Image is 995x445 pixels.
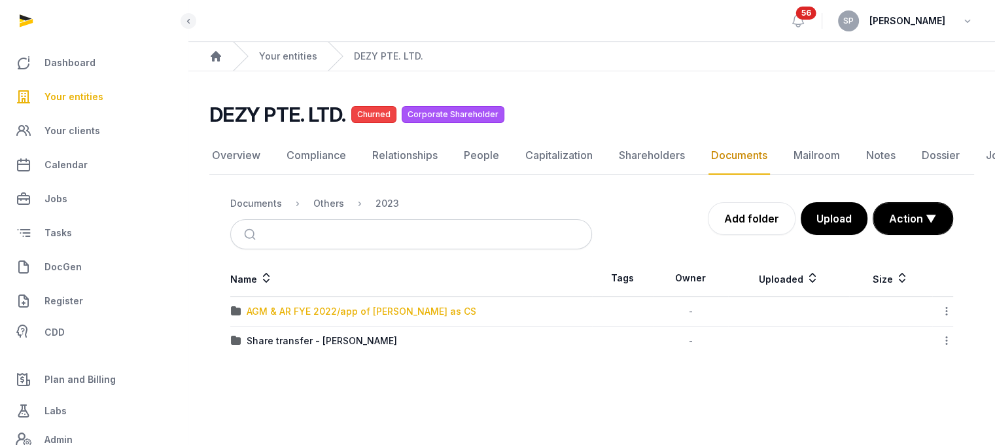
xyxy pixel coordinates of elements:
div: 2023 [375,197,399,210]
img: folder.svg [231,306,241,317]
a: Register [10,285,177,317]
a: Dashboard [10,47,177,79]
a: DocGen [10,251,177,283]
img: folder.svg [231,336,241,346]
a: DEZY PTE. LTD. [354,50,423,63]
span: Register [44,293,83,309]
span: CDD [44,325,65,340]
span: DocGen [44,259,82,275]
a: CDD [10,319,177,346]
span: Labs [44,403,67,419]
a: Documents [708,137,770,175]
span: Churned [351,106,396,123]
a: Mailroom [791,137,843,175]
a: Tasks [10,217,177,249]
div: Share transfer - [PERSON_NAME] [247,334,397,347]
span: Corporate Shareholder [402,106,504,123]
a: Your entities [259,50,317,63]
a: Your clients [10,115,177,147]
th: Owner [654,260,728,297]
td: - [654,297,728,327]
button: Action ▼ [873,203,952,234]
th: Name [230,260,592,297]
th: Uploaded [728,260,850,297]
span: Jobs [44,191,67,207]
span: Calendar [44,157,88,173]
h2: DEZY PTE. LTD. [209,103,346,126]
span: Your entities [44,89,103,105]
a: Shareholders [616,137,688,175]
span: SP [843,17,854,25]
span: 56 [796,7,816,20]
span: [PERSON_NAME] [869,13,945,29]
a: People [461,137,502,175]
button: SP [838,10,859,31]
span: Dashboard [44,55,96,71]
a: Your entities [10,81,177,113]
span: Plan and Billing [44,372,116,387]
a: Notes [864,137,898,175]
div: Others [313,197,344,210]
a: Dossier [919,137,962,175]
a: Capitalization [523,137,595,175]
nav: Breadcrumb [230,188,592,219]
th: Tags [592,260,654,297]
span: Your clients [44,123,100,139]
td: - [654,327,728,356]
a: Overview [209,137,263,175]
a: Compliance [284,137,349,175]
a: Calendar [10,149,177,181]
button: Upload [801,202,867,235]
a: Relationships [370,137,440,175]
a: Labs [10,395,177,427]
button: Submit [236,220,267,249]
a: Add folder [708,202,795,235]
a: Plan and Billing [10,364,177,395]
nav: Tabs [209,137,974,175]
span: Tasks [44,225,72,241]
div: Documents [230,197,282,210]
div: AGM & AR FYE 2022/app of [PERSON_NAME] as CS [247,305,476,318]
th: Size [849,260,932,297]
nav: Breadcrumb [188,42,995,71]
a: Jobs [10,183,177,215]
